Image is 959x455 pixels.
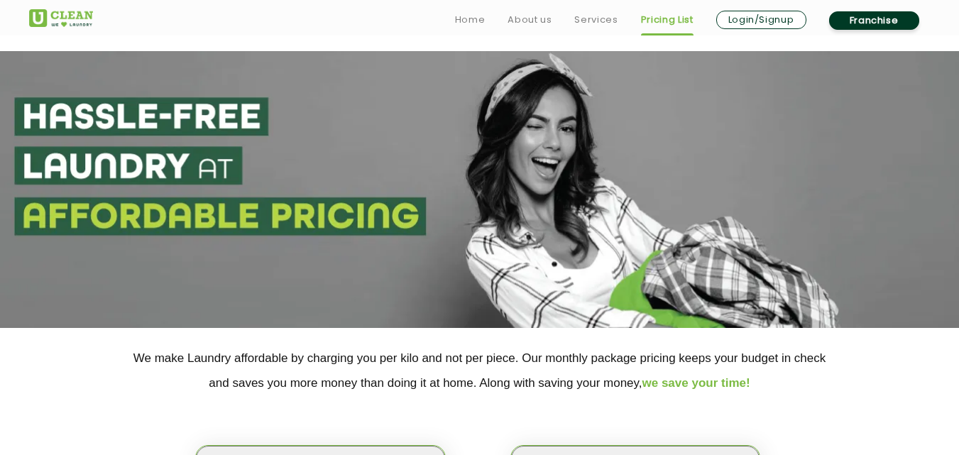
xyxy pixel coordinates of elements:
[29,9,93,27] img: UClean Laundry and Dry Cleaning
[829,11,919,30] a: Franchise
[642,376,750,390] span: we save your time!
[29,346,931,395] p: We make Laundry affordable by charging you per kilo and not per piece. Our monthly package pricin...
[508,11,552,28] a: About us
[641,11,694,28] a: Pricing List
[716,11,806,29] a: Login/Signup
[455,11,486,28] a: Home
[574,11,618,28] a: Services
